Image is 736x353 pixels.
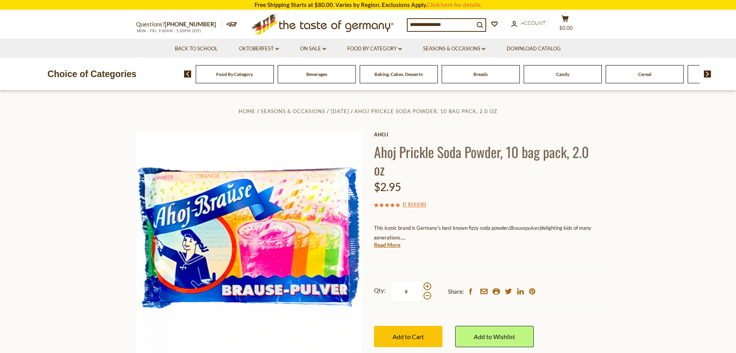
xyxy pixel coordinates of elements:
[239,108,256,114] a: Home
[374,326,442,347] button: Add to Cart
[511,19,546,28] a: Account
[638,71,651,77] a: Cereal
[175,45,218,53] a: Back to School
[556,71,569,77] a: Candy
[455,326,534,347] a: Add to Wishlist
[374,131,600,138] a: Ahoj
[508,225,541,231] em: (Brausepulver)
[136,19,222,29] p: Questions?
[239,45,279,53] a: Oktoberfest
[184,71,191,77] img: previous arrow
[404,200,424,209] a: 1 Review
[374,180,401,193] span: $2.95
[473,71,488,77] a: Breads
[403,200,426,208] span: ( )
[347,45,402,53] a: Food By Category
[559,25,573,31] span: $0.00
[374,286,386,295] strong: Qty:
[331,108,349,114] a: [DATE]
[354,108,497,114] a: Ahoj Prickle Soda Powder, 10 bag pack, 2.0 oz
[374,71,423,77] a: Baking, Cakes, Desserts
[704,71,711,77] img: next arrow
[306,71,327,77] a: Beverages
[374,143,600,178] h1: Ahoj Prickle Soda Powder, 10 bag pack, 2.0 oz
[427,1,482,8] a: Click here for details.
[393,333,424,340] span: Add to Cart
[300,45,326,53] a: On Sale
[507,45,561,53] a: Download Catalog
[374,241,400,249] a: Read More
[554,15,577,34] button: $0.00
[391,281,422,302] input: Qty:
[261,108,325,114] a: Seasons & Occasions
[216,71,253,77] a: Food By Category
[136,29,202,33] span: MON - FRI, 9:00AM - 5:00PM (EST)
[521,20,546,26] span: Account
[448,287,464,296] span: Share:
[165,21,216,28] a: [PHONE_NUMBER]
[374,225,591,241] span: This iconic brand is Germany's best known fizzy soda powder delighting kids of many generations.
[423,45,485,53] a: Seasons & Occasions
